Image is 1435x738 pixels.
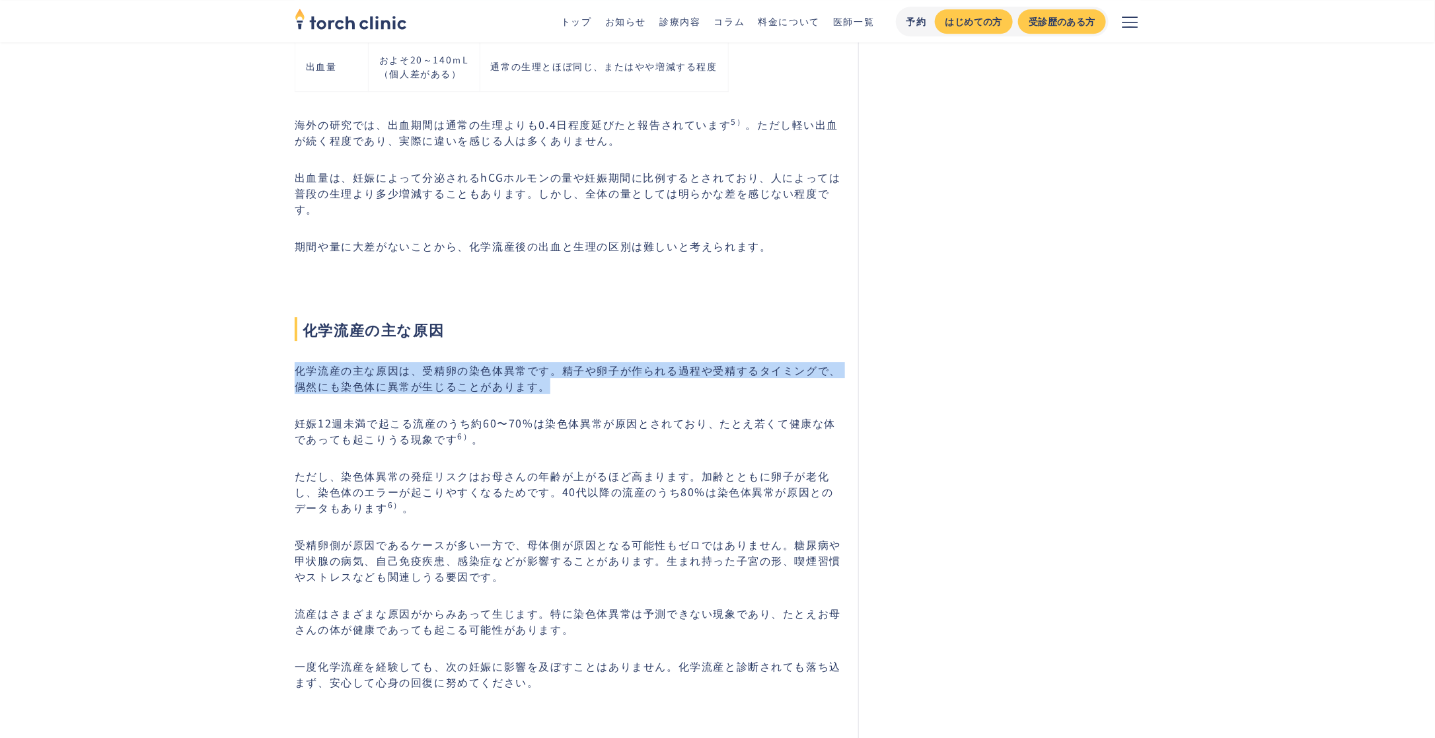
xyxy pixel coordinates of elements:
span: 化学流産の主な原因 [295,317,842,341]
a: 医師一覧 [833,15,874,28]
sup: 6） [457,430,472,441]
div: 受診歴のある方 [1029,15,1095,28]
td: 通常の生理とほぼ同じ、またはやや増減する程度 [480,42,728,91]
div: 予約 [906,15,927,28]
p: 化学流産の主な原因は、受精卵の染色体異常です。精子や卵子が作られる過程や受精するタイミングで、偶然にも染色体に異常が生じることがあります。 [295,362,842,394]
a: お知らせ [605,15,646,28]
td: およそ20～140ｍL （個人差がある） [369,42,480,91]
sup: 6） [388,499,402,510]
a: コラム [714,15,745,28]
p: 流産はさまざまな原因がからみあって生じます。特に染色体異常は予測できない現象であり、たとえお母さんの体が健康であっても起こる可能性があります。 [295,605,842,637]
p: ただし、染色体異常の発症リスクはお母さんの年齢が上がるほど高まります。加齢とともに卵子が老化し、染色体のエラーが起こりやすくなるためです。40代以降の流産のうち80%は染色体異常が原因とのデータ... [295,468,842,515]
a: トップ [561,15,592,28]
p: 期間や量に大差がないことから、化学流産後の出血と生理の区別は難しいと考えられます。 [295,238,842,254]
sup: 5） [731,116,745,127]
p: 一度化学流産を経験しても、次の妊娠に影響を及ぼすことはありません。化学流産と診断されても落ち込まず、安心して心身の回復に努めてください。 [295,658,842,690]
p: 受精卵側が原因であるケースが多い一方で、母体側が原因となる可能性もゼロではありません。糖尿病や甲状腺の病気、自己免疫疾患、感染症などが影響することがあります。生まれ持った子宮の形、喫煙習慣やスト... [295,536,842,584]
a: 料金について [758,15,821,28]
a: 受診歴のある方 [1018,9,1106,34]
a: はじめての方 [935,9,1013,34]
td: 出血量 [295,42,369,91]
p: 妊娠12週未満で起こる流産のうち約60〜70%は染色体異常が原因とされており、たとえ若くて健康な体であっても起こりうる現象です 。 [295,415,842,447]
a: home [295,9,407,33]
p: 出血量は、妊娠によって分泌されるhCGホルモンの量や妊娠期間に比例するとされており、人によっては普段の生理より多少増減することもあります。しかし、全体の量としては明らかな差を感じない程度です。 [295,169,842,217]
div: はじめての方 [945,15,1002,28]
a: 診療内容 [659,15,700,28]
p: 海外の研究では、出血期間は通常の生理よりも0.4日程度延びたと報告されています 。ただし軽い出血が続く程度であり、実際に違いを感じる人は多くありません。 [295,116,842,148]
img: torch clinic [295,4,407,33]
